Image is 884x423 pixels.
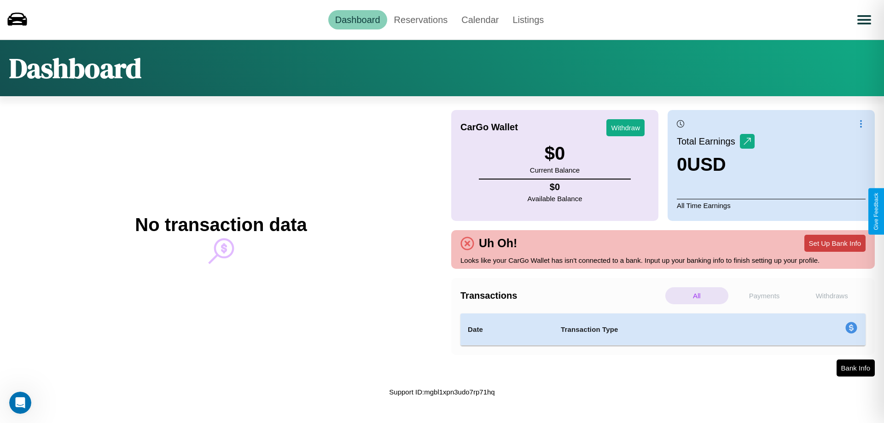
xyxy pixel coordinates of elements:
[460,122,518,133] h4: CarGo Wallet
[677,154,755,175] h3: 0 USD
[733,287,796,304] p: Payments
[506,10,551,29] a: Listings
[677,199,866,212] p: All Time Earnings
[454,10,506,29] a: Calendar
[665,287,728,304] p: All
[530,143,580,164] h3: $ 0
[561,324,770,335] h4: Transaction Type
[389,386,494,398] p: Support ID: mgbl1xpn3udo7rp71hq
[677,133,740,150] p: Total Earnings
[474,237,522,250] h4: Uh Oh!
[606,119,645,136] button: Withdraw
[528,182,582,192] h4: $ 0
[9,392,31,414] iframe: Intercom live chat
[387,10,455,29] a: Reservations
[460,313,866,346] table: simple table
[460,254,866,267] p: Looks like your CarGo Wallet has isn't connected to a bank. Input up your banking info to finish ...
[530,164,580,176] p: Current Balance
[804,235,866,252] button: Set Up Bank Info
[460,290,663,301] h4: Transactions
[9,49,141,87] h1: Dashboard
[135,214,307,235] h2: No transaction data
[837,359,875,377] button: Bank Info
[800,287,863,304] p: Withdraws
[851,7,877,33] button: Open menu
[873,193,879,230] div: Give Feedback
[528,192,582,205] p: Available Balance
[468,324,546,335] h4: Date
[328,10,387,29] a: Dashboard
